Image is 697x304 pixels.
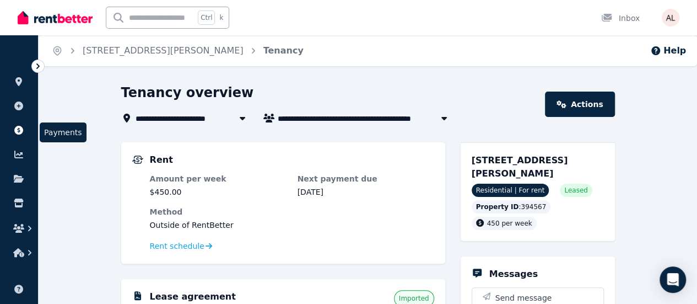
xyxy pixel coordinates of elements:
[298,173,434,184] dt: Next payment due
[132,156,143,164] img: Rental Payments
[150,241,213,252] a: Rent schedule
[564,186,587,195] span: Leased
[489,268,538,281] h5: Messages
[150,173,287,184] dt: Amount per week
[545,92,614,117] a: Actions
[662,9,679,26] img: Alex Leahy
[83,45,244,56] a: [STREET_ADDRESS][PERSON_NAME]
[150,206,434,217] dt: Method
[150,153,173,167] h5: Rent
[39,35,317,66] nav: Breadcrumb
[650,44,686,57] button: Help
[150,290,236,303] h5: Lease agreement
[18,9,93,26] img: RentBetter
[219,13,223,22] span: k
[298,186,434,198] dd: [DATE]
[476,202,519,211] span: Property ID
[150,241,204,252] span: Rent schedule
[601,13,640,24] div: Inbox
[40,122,87,142] span: Payments
[198,10,215,25] span: Ctrl
[263,45,304,56] a: Tenancy
[495,292,552,303] span: Send message
[150,220,434,231] dd: Outside of RentBetter
[660,266,686,293] div: Open Intercom Messenger
[472,184,549,197] span: Residential | For rent
[472,155,568,179] span: [STREET_ADDRESS][PERSON_NAME]
[399,294,429,303] span: Imported
[472,200,551,214] div: : 394567
[121,84,254,102] h1: Tenancy overview
[150,186,287,198] dd: $450.00
[487,220,532,227] span: 450 per week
